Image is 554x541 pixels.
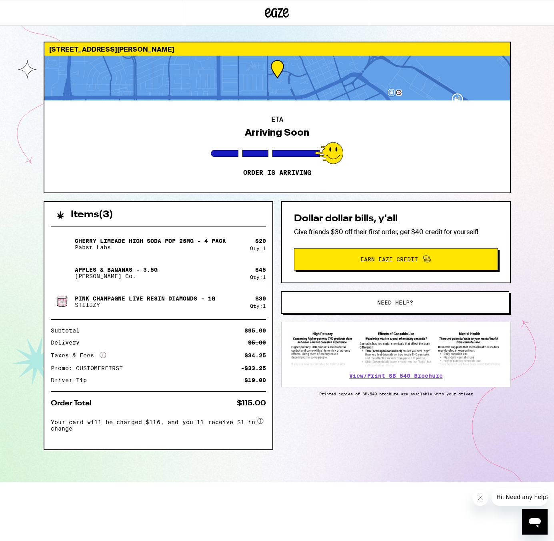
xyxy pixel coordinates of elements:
[51,262,73,284] img: Apples & Bananas - 3.5g
[294,228,498,236] p: Give friends $30 off their first order, get $40 credit for yourself!
[250,303,266,309] div: Qty: 1
[255,238,266,244] div: $ 20
[51,352,106,359] div: Taxes & Fees
[250,246,266,251] div: Qty: 1
[281,391,511,396] p: Printed copies of SB-540 brochure are available with your driver
[294,248,498,270] button: Earn Eaze Credit
[51,233,73,255] img: Cherry Limeade High Soda Pop 25mg - 4 Pack
[294,214,498,224] h2: Dollar dollar bills, y'all
[248,340,266,345] div: $5.00
[255,295,266,302] div: $ 30
[245,127,309,138] div: Arriving Soon
[75,295,215,302] p: Pink Champagne Live Resin Diamonds - 1g
[290,330,502,367] img: SB 540 Brochure preview
[244,328,266,333] div: $95.00
[75,266,158,273] p: Apples & Bananas - 3.5g
[51,400,97,407] div: Order Total
[241,365,266,371] div: -$33.25
[237,400,266,407] div: $115.00
[244,353,266,358] div: $34.25
[51,416,256,432] span: Your card will be charged $116, and you’ll receive $1 in change
[472,490,488,506] iframe: Close message
[75,302,215,308] p: STIIIZY
[75,244,226,250] p: Pabst Labs
[71,210,113,220] h2: Items ( 3 )
[492,488,548,506] iframe: Message from company
[5,6,58,12] span: Hi. Need any help?
[250,275,266,280] div: Qty: 1
[51,365,128,371] div: Promo: CUSTOMERFIRST
[244,377,266,383] div: $19.00
[377,300,413,305] span: Need help?
[271,116,283,123] h2: ETA
[360,256,418,262] span: Earn Eaze Credit
[522,509,548,535] iframe: Button to launch messaging window
[75,273,158,279] p: [PERSON_NAME] Co.
[51,340,85,345] div: Delivery
[75,238,226,244] p: Cherry Limeade High Soda Pop 25mg - 4 Pack
[51,291,73,313] img: Pink Champagne Live Resin Diamonds - 1g
[44,42,510,56] div: [STREET_ADDRESS][PERSON_NAME]
[255,266,266,273] div: $ 45
[51,328,85,333] div: Subtotal
[51,377,92,383] div: Driver Tip
[243,169,311,177] p: Order is arriving
[281,291,509,314] button: Need help?
[349,373,443,379] a: View/Print SB 540 Brochure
